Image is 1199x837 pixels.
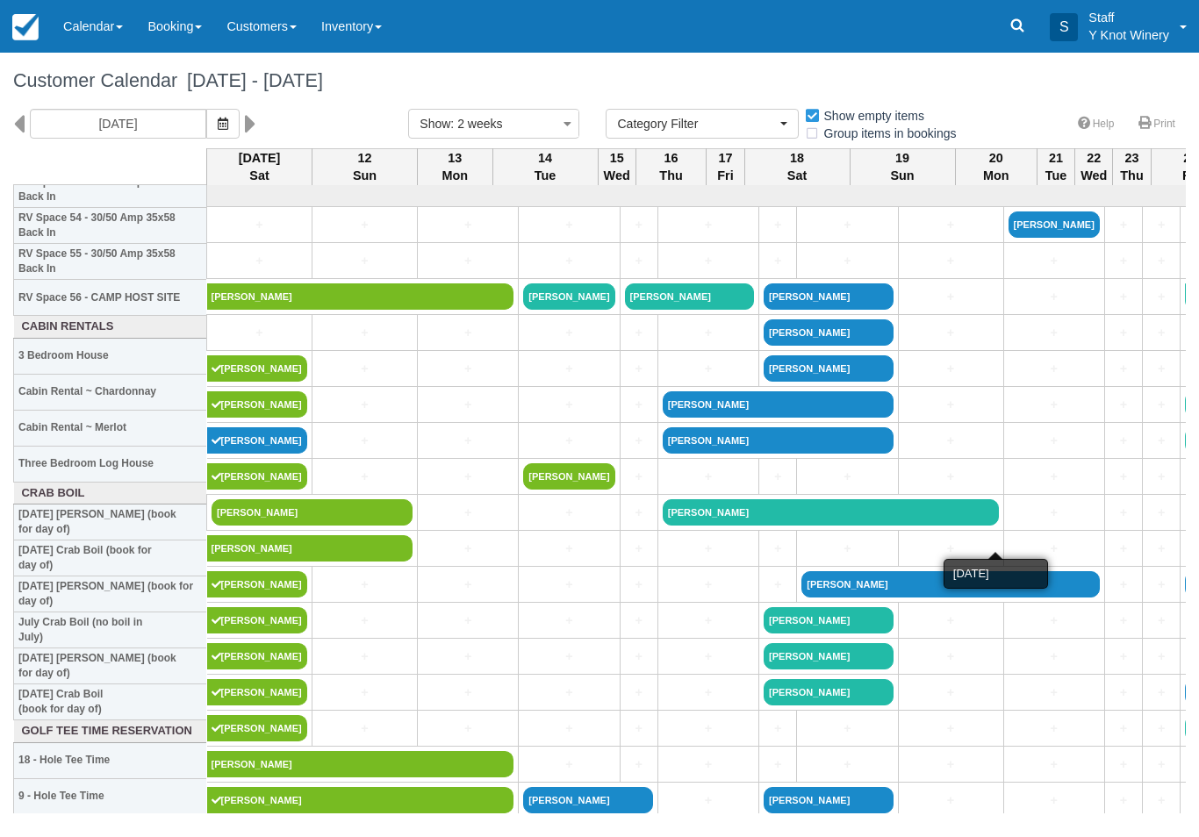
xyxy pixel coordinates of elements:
[212,216,307,234] a: +
[625,432,653,450] a: +
[523,324,614,342] a: +
[625,396,653,414] a: +
[317,647,413,666] a: +
[1109,216,1138,234] a: +
[317,324,413,342] a: +
[14,648,207,684] th: [DATE] [PERSON_NAME] (book for day of)
[422,719,513,738] a: +
[422,432,513,450] a: +
[523,432,614,450] a: +
[903,324,999,342] a: +
[1109,252,1138,270] a: +
[212,324,307,342] a: +
[903,647,999,666] a: +
[764,540,792,558] a: +
[1109,540,1138,558] a: +
[14,280,207,316] th: RV Space 56 - CAMP HOST SITE
[625,540,653,558] a: +
[207,715,308,741] a: [PERSON_NAME]
[523,787,652,813] a: [PERSON_NAME]
[1009,288,1100,306] a: +
[903,396,999,414] a: +
[523,463,614,490] a: [PERSON_NAME]
[663,719,754,738] a: +
[903,612,999,630] a: +
[764,252,792,270] a: +
[14,446,207,482] th: Three Bedroom Log House
[804,120,968,147] label: Group items in bookings
[523,396,614,414] a: +
[1147,540,1175,558] a: +
[625,576,653,594] a: +
[1147,252,1175,270] a: +
[14,540,207,576] th: [DATE] Crab Boil (book for day of)
[18,485,203,502] a: Crab Boil
[625,360,653,378] a: +
[903,468,999,486] a: +
[14,684,207,720] th: [DATE] Crab Boil (book for day of)
[1009,468,1100,486] a: +
[1147,360,1175,378] a: +
[606,109,799,139] button: Category Filter
[317,576,413,594] a: +
[1009,755,1100,774] a: +
[422,540,513,558] a: +
[1088,26,1169,44] p: Y Knot Winery
[663,468,754,486] a: +
[1109,576,1138,594] a: +
[955,148,1037,185] th: 20 Mon
[1009,647,1100,666] a: +
[14,612,207,648] th: July Crab Boil (no boil in July)
[663,216,754,234] a: +
[663,683,754,702] a: +
[663,647,754,666] a: +
[1009,432,1100,450] a: +
[14,576,207,612] th: [DATE] [PERSON_NAME] (book for day of)
[764,679,893,705] a: [PERSON_NAME]
[1109,288,1138,306] a: +
[625,324,653,342] a: +
[764,643,893,669] a: [PERSON_NAME]
[764,719,792,738] a: +
[625,683,653,702] a: +
[764,355,893,382] a: [PERSON_NAME]
[625,719,653,738] a: +
[1109,504,1138,522] a: +
[1147,396,1175,414] a: +
[1109,396,1138,414] a: +
[663,391,894,418] a: [PERSON_NAME]
[14,208,207,244] th: RV Space 54 - 30/50 Amp 35x58 Back In
[422,360,513,378] a: +
[317,612,413,630] a: +
[523,576,614,594] a: +
[764,576,792,594] a: +
[625,468,653,486] a: +
[14,742,207,778] th: 18 - Hole Tee Time
[317,216,413,234] a: +
[1050,13,1078,41] div: S
[1147,719,1175,738] a: +
[1109,360,1138,378] a: +
[408,109,579,139] button: Show: 2 weeks
[1009,612,1100,630] a: +
[523,612,614,630] a: +
[635,148,707,185] th: 16 Thu
[317,396,413,414] a: +
[707,148,744,185] th: 17 Fri
[1109,324,1138,342] a: +
[804,109,938,121] span: Show empty items
[207,679,308,705] a: [PERSON_NAME]
[207,571,308,597] a: [PERSON_NAME]
[422,612,513,630] a: +
[1009,719,1100,738] a: +
[625,216,653,234] a: +
[14,504,207,540] th: [DATE] [PERSON_NAME] (book for day of)
[14,374,207,410] th: Cabin Rental ~ Chardonnay
[1147,683,1175,702] a: +
[1113,148,1151,185] th: 23 Thu
[422,324,513,342] a: +
[663,427,894,454] a: [PERSON_NAME]
[212,499,413,526] a: [PERSON_NAME]
[422,683,513,702] a: +
[764,468,792,486] a: +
